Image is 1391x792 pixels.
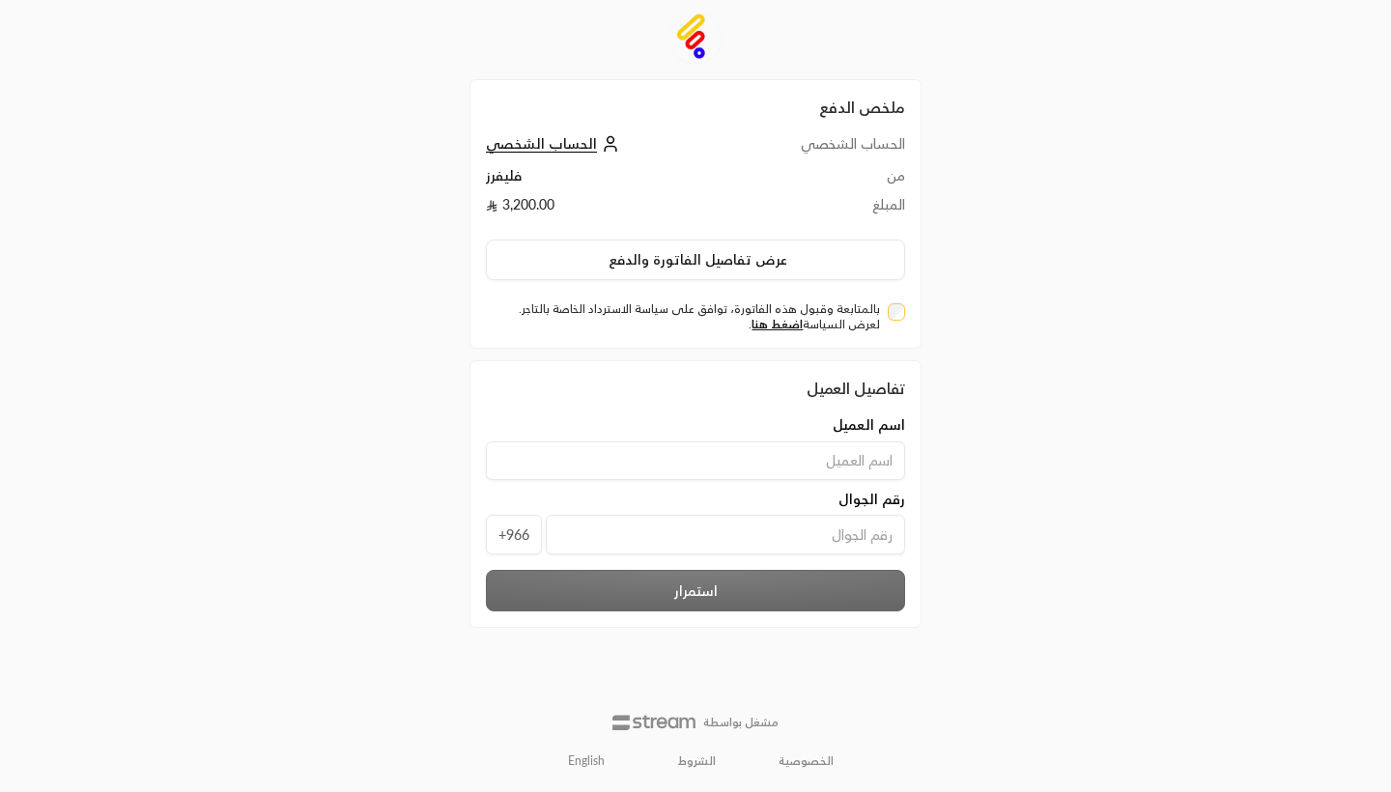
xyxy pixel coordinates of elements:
[486,96,905,119] h2: ملخص الدفع
[779,753,834,769] a: الخصوصية
[486,515,542,554] span: +966
[724,195,905,224] td: المبلغ
[669,12,722,64] img: Company Logo
[752,317,803,331] a: اضغط هنا
[486,195,724,224] td: 3,200.00
[678,753,716,769] a: الشروط
[486,441,905,480] input: اسم العميل
[494,301,880,332] label: بالمتابعة وقبول هذه الفاتورة، توافق على سياسة الاسترداد الخاصة بالتاجر. لعرض السياسة .
[486,377,905,400] div: تفاصيل العميل
[546,515,905,554] input: رقم الجوال
[838,490,905,509] span: رقم الجوال
[557,746,615,777] a: English
[724,134,905,166] td: الحساب الشخصي
[486,135,597,153] span: الحساب الشخصي
[724,166,905,195] td: من
[703,715,779,730] p: مشغل بواسطة
[486,166,724,195] td: فليفرز
[833,415,905,435] span: اسم العميل
[486,240,905,280] button: عرض تفاصيل الفاتورة والدفع
[486,135,624,152] a: الحساب الشخصي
